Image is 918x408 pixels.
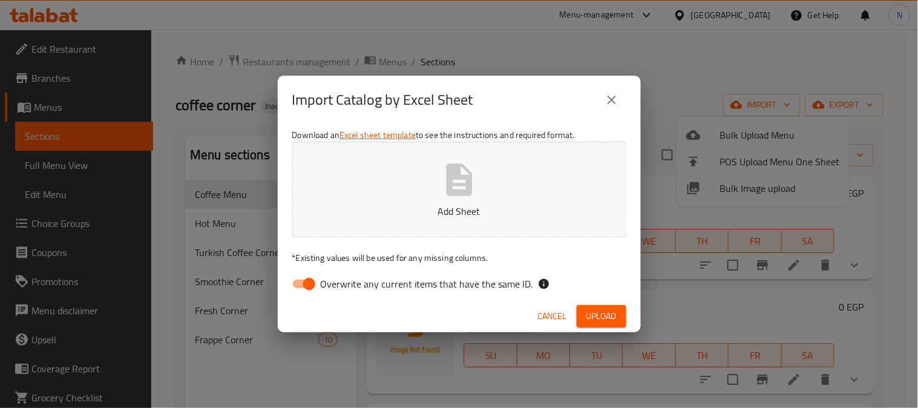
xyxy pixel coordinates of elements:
[538,309,567,324] span: Cancel
[292,252,626,264] p: Existing values will be used for any missing columns.
[292,90,473,110] h2: Import Catalog by Excel Sheet
[577,305,626,327] button: Upload
[321,277,533,291] span: Overwrite any current items that have the same ID.
[278,124,641,300] div: Download an to see the instructions and required format.
[597,85,626,114] button: close
[311,204,608,219] p: Add Sheet
[533,305,572,327] button: Cancel
[292,142,626,237] button: Add Sheet
[339,127,416,143] a: Excel sheet template
[586,309,617,324] span: Upload
[538,278,550,290] svg: If the overwrite option isn't selected, then the items that match an existing ID will be ignored ...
